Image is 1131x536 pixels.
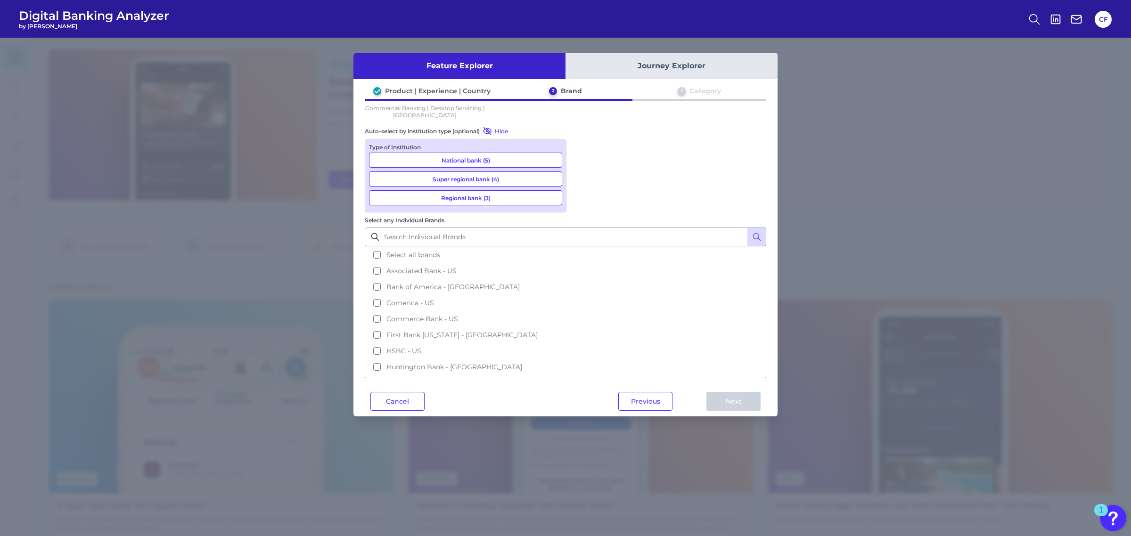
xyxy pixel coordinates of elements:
button: Open Resource Center, 1 new notification [1100,505,1126,531]
div: Type of Institution [369,144,562,151]
div: 1 [1099,510,1103,522]
span: Digital Banking Analyzer [19,8,169,23]
button: Regional bank (3) [369,190,562,205]
div: Product | Experience | Country [385,87,491,95]
button: Select all brands [366,247,765,263]
div: Auto-select by institution type (optional) [365,126,566,136]
span: Select all brands [386,251,440,259]
span: Commerce Bank - US [386,315,458,323]
div: 2 [549,87,557,95]
button: Bank of America - [GEOGRAPHIC_DATA] [366,279,765,295]
button: Associated Bank - US [366,263,765,279]
button: CF [1095,11,1112,28]
button: First Bank [US_STATE] - [GEOGRAPHIC_DATA] [366,327,765,343]
button: Hide [480,126,508,136]
button: HSBC - US [366,343,765,359]
label: Select any Individual Brands [365,217,444,224]
button: Next [706,392,761,411]
button: Super regional bank (4) [369,171,562,187]
div: 3 [678,87,686,95]
button: [PERSON_NAME] [PERSON_NAME] - [GEOGRAPHIC_DATA] [366,375,765,391]
input: Search Individual Brands [365,227,766,246]
span: First Bank [US_STATE] - [GEOGRAPHIC_DATA] [386,331,538,339]
button: Comerica - US [366,295,765,311]
button: Cancel [370,392,425,411]
div: Brand [561,87,582,95]
p: Commercial Banking | Desktop Servicing | [GEOGRAPHIC_DATA] [365,105,485,119]
button: National bank (5) [369,153,562,168]
span: by [PERSON_NAME] [19,23,169,30]
button: Journey Explorer [565,53,778,79]
span: Associated Bank - US [386,267,457,275]
span: HSBC - US [386,347,421,355]
button: Huntington Bank - [GEOGRAPHIC_DATA] [366,359,765,375]
button: Previous [618,392,672,411]
span: Huntington Bank - [GEOGRAPHIC_DATA] [386,363,522,371]
div: Category [689,87,721,95]
button: Commerce Bank - US [366,311,765,327]
span: Comerica - US [386,299,434,307]
button: Feature Explorer [353,53,565,79]
span: Bank of America - [GEOGRAPHIC_DATA] [386,283,520,291]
